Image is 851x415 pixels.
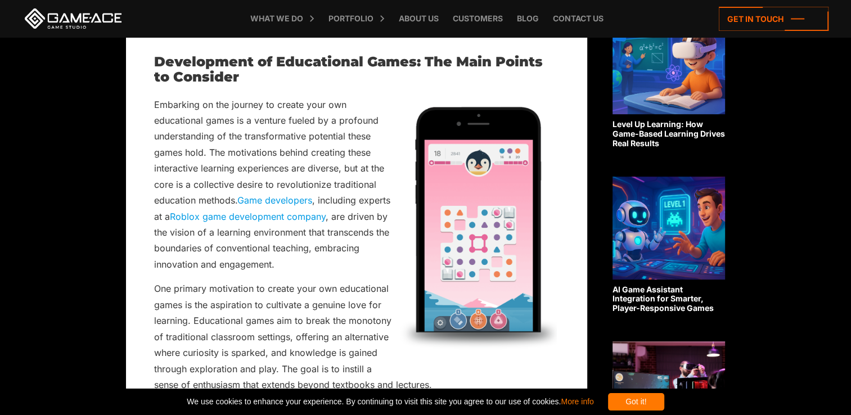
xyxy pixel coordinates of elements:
p: One primary motivation to create your own educational games is the aspiration to cultivate a genu... [154,281,559,393]
a: Roblox game development company [170,211,326,222]
img: Related [613,11,725,114]
img: Educational game [397,102,559,362]
a: More info [561,397,593,406]
a: AI Game Assistant Integration for Smarter, Player-Responsive Games [613,177,725,313]
span: We use cookies to enhance your experience. By continuing to visit this site you agree to our use ... [187,393,593,411]
img: Related [613,177,725,279]
h2: Development of Educational Games: The Main Points to Consider [154,55,559,84]
div: Got it! [608,393,664,411]
a: Level Up Learning: How Game-Based Learning Drives Real Results [613,11,725,148]
p: Embarking on the journey to create your own educational games is a venture fueled by a profound u... [154,97,559,273]
a: Game developers [237,195,312,206]
a: Get in touch [719,7,829,31]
